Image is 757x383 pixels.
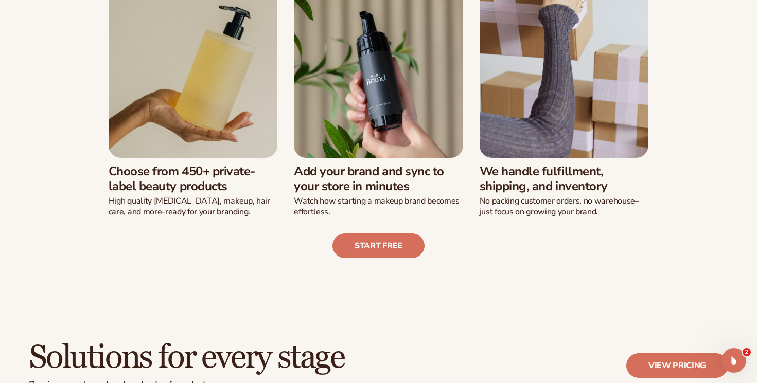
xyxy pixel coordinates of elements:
[109,164,277,194] h3: Choose from 450+ private-label beauty products
[109,196,277,217] p: High quality [MEDICAL_DATA], makeup, hair care, and more-ready for your branding.
[626,353,728,378] a: View pricing
[480,164,648,194] h3: We handle fulfillment, shipping, and inventory
[29,340,344,375] h2: Solutions for every stage
[721,348,746,373] iframe: Intercom live chat
[332,233,425,258] a: Start free
[480,196,648,217] p: No packing customer orders, no warehouse–just focus on growing your brand.
[294,164,463,194] h3: Add your brand and sync to your store in minutes
[294,196,463,217] p: Watch how starting a makeup brand becomes effortless.
[743,348,751,356] span: 2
